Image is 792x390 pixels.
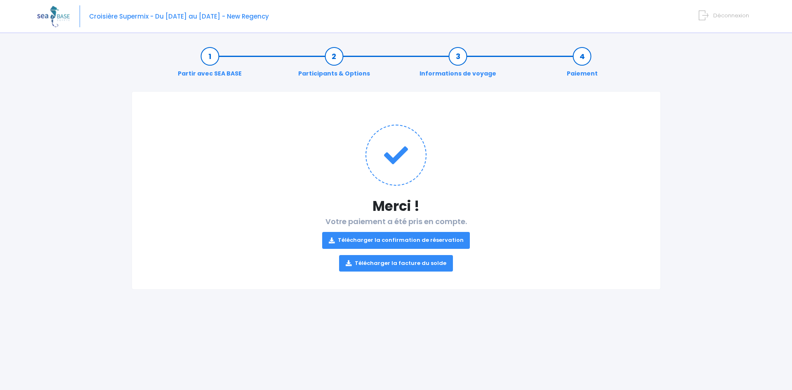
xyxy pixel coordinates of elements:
a: Informations de voyage [415,52,500,78]
a: Participants & Options [294,52,374,78]
h1: Merci ! [148,198,644,214]
a: Télécharger la facture du solde [339,255,453,272]
a: Télécharger la confirmation de réservation [322,232,470,248]
a: Partir avec SEA BASE [174,52,246,78]
span: Déconnexion [713,12,749,19]
a: Paiement [563,52,602,78]
span: Croisière Supermix - Du [DATE] au [DATE] - New Regency [89,12,269,21]
h2: Votre paiement a été pris en compte. [148,217,644,272]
